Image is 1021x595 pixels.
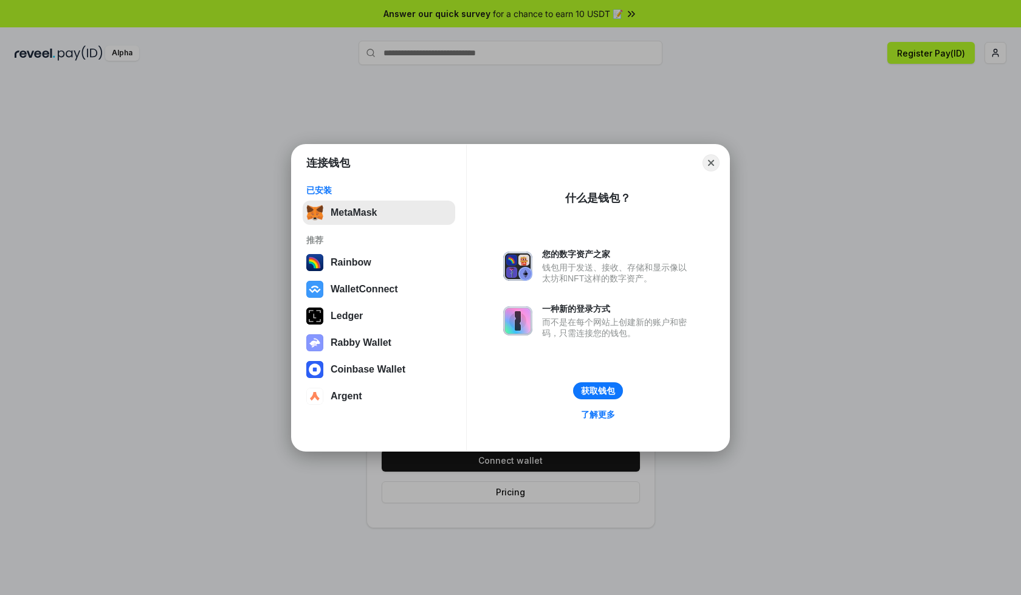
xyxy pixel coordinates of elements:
[542,317,693,339] div: 而不是在每个网站上创建新的账户和密码，只需连接您的钱包。
[331,284,398,295] div: WalletConnect
[573,382,623,399] button: 获取钱包
[581,385,615,396] div: 获取钱包
[306,156,350,170] h1: 连接钱包
[331,257,371,268] div: Rainbow
[303,201,455,225] button: MetaMask
[306,235,452,246] div: 推荐
[331,391,362,402] div: Argent
[306,334,323,351] img: svg+xml,%3Csvg%20xmlns%3D%22http%3A%2F%2Fwww.w3.org%2F2000%2Fsvg%22%20fill%3D%22none%22%20viewBox...
[306,204,323,221] img: svg+xml,%3Csvg%20fill%3D%22none%22%20height%3D%2233%22%20viewBox%3D%220%200%2035%2033%22%20width%...
[303,384,455,408] button: Argent
[306,185,452,196] div: 已安装
[306,254,323,271] img: svg+xml,%3Csvg%20width%3D%22120%22%20height%3D%22120%22%20viewBox%3D%220%200%20120%20120%22%20fil...
[331,337,391,348] div: Rabby Wallet
[331,207,377,218] div: MetaMask
[306,388,323,405] img: svg+xml,%3Csvg%20width%3D%2228%22%20height%3D%2228%22%20viewBox%3D%220%200%2028%2028%22%20fill%3D...
[331,311,363,322] div: Ledger
[303,357,455,382] button: Coinbase Wallet
[565,191,631,205] div: 什么是钱包？
[306,361,323,378] img: svg+xml,%3Csvg%20width%3D%2228%22%20height%3D%2228%22%20viewBox%3D%220%200%2028%2028%22%20fill%3D...
[581,409,615,420] div: 了解更多
[542,303,693,314] div: 一种新的登录方式
[574,407,622,422] a: 了解更多
[303,277,455,301] button: WalletConnect
[542,249,693,260] div: 您的数字资产之家
[306,308,323,325] img: svg+xml,%3Csvg%20xmlns%3D%22http%3A%2F%2Fwww.w3.org%2F2000%2Fsvg%22%20width%3D%2228%22%20height%3...
[542,262,693,284] div: 钱包用于发送、接收、存储和显示像以太坊和NFT这样的数字资产。
[331,364,405,375] div: Coinbase Wallet
[303,331,455,355] button: Rabby Wallet
[503,252,532,281] img: svg+xml,%3Csvg%20xmlns%3D%22http%3A%2F%2Fwww.w3.org%2F2000%2Fsvg%22%20fill%3D%22none%22%20viewBox...
[306,281,323,298] img: svg+xml,%3Csvg%20width%3D%2228%22%20height%3D%2228%22%20viewBox%3D%220%200%2028%2028%22%20fill%3D...
[303,304,455,328] button: Ledger
[503,306,532,335] img: svg+xml,%3Csvg%20xmlns%3D%22http%3A%2F%2Fwww.w3.org%2F2000%2Fsvg%22%20fill%3D%22none%22%20viewBox...
[303,250,455,275] button: Rainbow
[703,154,720,171] button: Close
